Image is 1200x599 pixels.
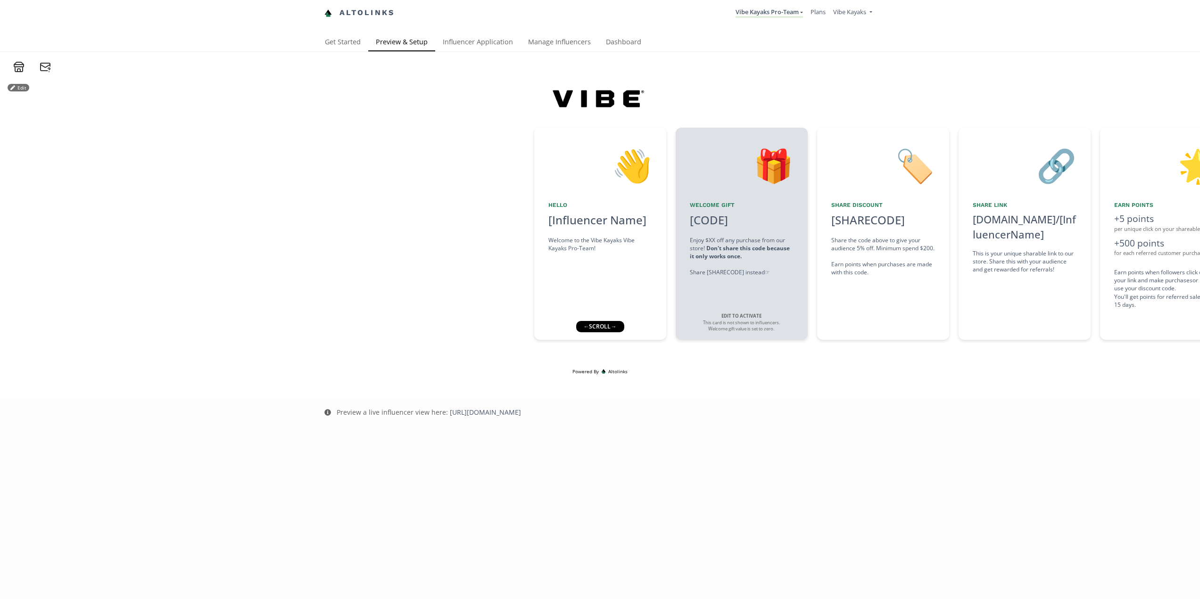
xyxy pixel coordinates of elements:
div: This card is not shown to influencers. Welcome gift value is set to zero. [695,313,789,332]
a: Altolinks [324,5,395,21]
div: This is your unique sharable link to our store. Share this with your audience and get rewarded fo... [973,249,1076,273]
strong: Don't share this code because it only works once. [690,244,790,260]
span: Powered By [572,368,599,375]
img: N6zKdDCVPrwZ [544,80,656,115]
div: Preview a live influencer view here: [337,408,521,417]
strong: EDIT TO ACTIVATE [721,313,761,319]
span: Altolinks [608,368,628,375]
div: [DOMAIN_NAME]/[InfluencerName] [973,212,1076,242]
div: Welcome to the Vibe Kayaks Vibe Kayaks Pro-Team! [548,236,652,252]
a: Get Started [317,33,368,52]
div: Share the code above to give your audience 5% off. Minimum spend $200. Earn points when purchases... [831,236,935,277]
div: [Influencer Name] [548,212,652,228]
div: ← scroll → [576,321,624,332]
a: Vibe Kayaks [833,8,872,18]
button: Edit [8,84,29,91]
a: Vibe Kayaks Pro-Team [736,8,803,18]
div: 🎁 [690,142,794,190]
img: favicon-32x32.png [601,369,606,374]
div: [SHARECODE] [831,212,905,228]
div: 🔗 [973,142,1076,190]
div: 🏷️ [831,142,935,190]
span: Vibe Kayaks [833,8,866,16]
img: favicon-32x32.png [324,9,332,17]
div: Enjoy $XX off any purchase from our store! Share [SHARECODE] instead ☞ [690,236,794,277]
a: Manage Influencers [521,33,598,52]
div: Share Link [973,201,1076,209]
div: 👋 [548,142,652,190]
div: Hello [548,201,652,209]
div: [CODE] [684,212,734,228]
div: Welcome Gift [690,201,794,209]
div: Share Discount [831,201,935,209]
a: [URL][DOMAIN_NAME] [450,408,521,417]
a: Plans [811,8,826,16]
a: Preview & Setup [368,33,435,52]
a: Dashboard [598,33,649,52]
a: Influencer Application [435,33,521,52]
